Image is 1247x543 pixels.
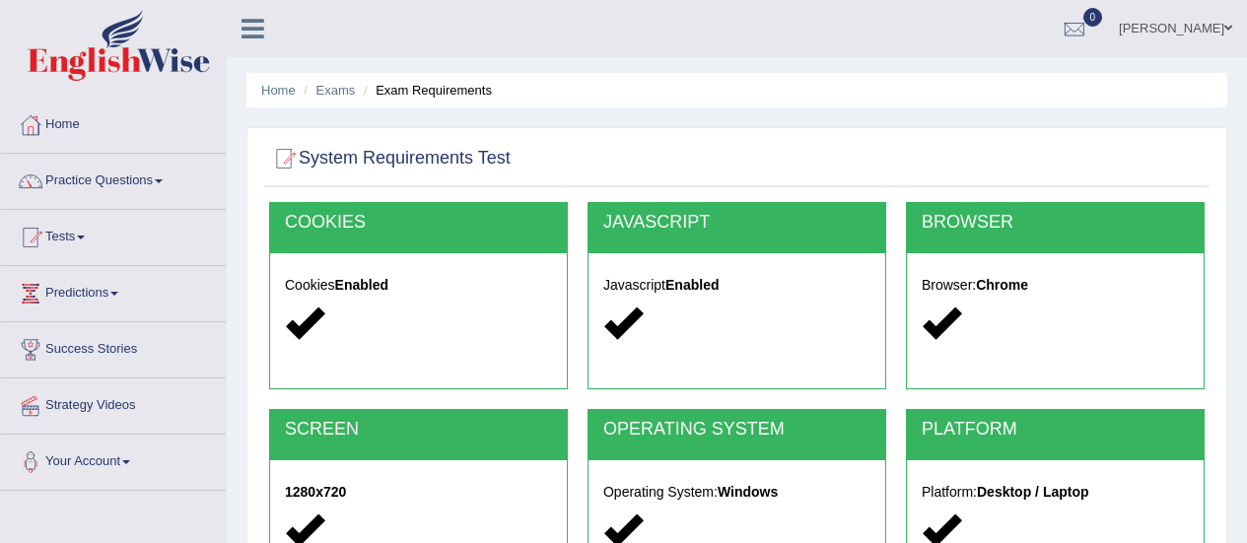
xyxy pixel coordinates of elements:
[665,277,719,293] strong: Enabled
[285,213,552,233] h2: COOKIES
[1,435,226,484] a: Your Account
[922,420,1189,440] h2: PLATFORM
[1,322,226,372] a: Success Stories
[603,485,870,500] h5: Operating System:
[285,484,346,500] strong: 1280x720
[922,278,1189,293] h5: Browser:
[922,485,1189,500] h5: Platform:
[1,98,226,147] a: Home
[359,81,492,100] li: Exam Requirements
[261,83,296,98] a: Home
[285,278,552,293] h5: Cookies
[922,213,1189,233] h2: BROWSER
[603,278,870,293] h5: Javascript
[1083,8,1103,27] span: 0
[1,266,226,315] a: Predictions
[285,420,552,440] h2: SCREEN
[603,420,870,440] h2: OPERATING SYSTEM
[269,144,511,173] h2: System Requirements Test
[603,213,870,233] h2: JAVASCRIPT
[1,210,226,259] a: Tests
[335,277,388,293] strong: Enabled
[977,484,1089,500] strong: Desktop / Laptop
[976,277,1028,293] strong: Chrome
[1,378,226,428] a: Strategy Videos
[316,83,356,98] a: Exams
[718,484,778,500] strong: Windows
[1,154,226,203] a: Practice Questions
